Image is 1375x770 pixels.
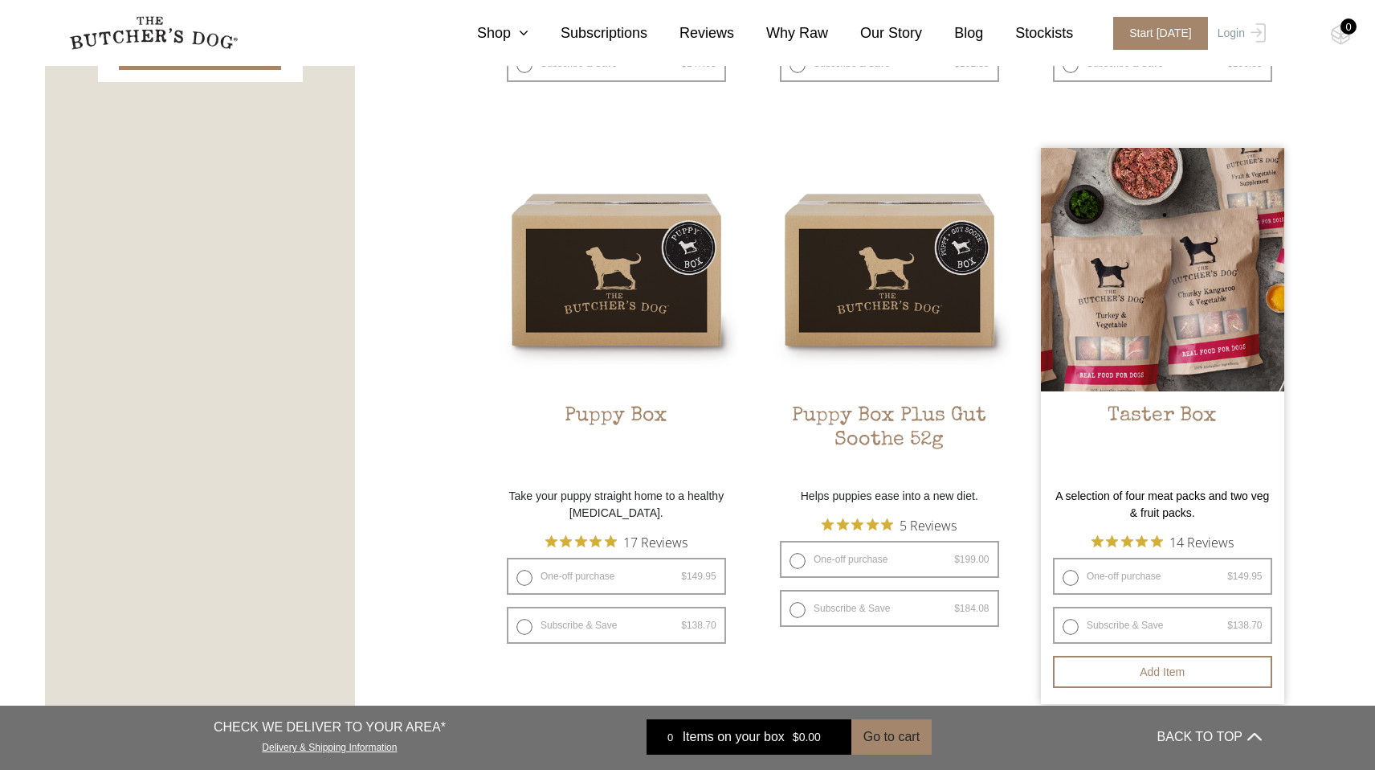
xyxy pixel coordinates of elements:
div: 0 [1340,18,1357,35]
a: Delivery & Shipping Information [262,738,397,753]
bdi: 149.95 [1227,571,1262,582]
h2: Puppy Box Plus Gut Soothe 52g [768,404,1011,480]
p: Helps puppies ease into a new diet. [768,488,1011,505]
button: Go to cart [851,719,932,755]
span: 14 Reviews [1169,530,1234,554]
a: Reviews [647,23,734,44]
button: BACK TO TOP [1157,718,1262,756]
bdi: 199.00 [954,554,989,565]
a: Taster Box [1041,148,1284,480]
bdi: 0.00 [793,731,821,743]
p: CHECK WE DELIVER TO YOUR AREA* [214,718,446,737]
bdi: 149.95 [681,571,716,582]
label: Subscribe & Save [507,607,726,644]
img: Puppy Box Plus Gut Soothe 52g [768,148,1011,391]
bdi: 161.88 [954,58,989,69]
label: One-off purchase [1053,558,1272,595]
button: Add item [1053,656,1272,688]
span: $ [1227,571,1233,582]
span: $ [954,58,960,69]
a: Shop [445,23,528,44]
span: $ [681,571,687,582]
bdi: 147.08 [681,58,716,69]
span: Start [DATE] [1113,17,1208,50]
p: Take your puppy straight home to a healthy [MEDICAL_DATA]. [495,488,738,522]
p: A selection of four meat packs and two veg & fruit packs. [1041,488,1284,522]
a: Puppy Box Plus Gut Soothe 52gPuppy Box Plus Gut Soothe 52g [768,148,1011,480]
span: $ [954,554,960,565]
bdi: 156.33 [1227,58,1262,69]
span: 5 Reviews [900,513,957,537]
label: One-off purchase [507,558,726,595]
span: $ [681,58,687,69]
bdi: 184.08 [954,603,989,614]
h2: Puppy Box [495,404,738,480]
a: Puppy BoxPuppy Box [495,148,738,480]
img: TBD_Cart-Empty.png [1331,24,1351,45]
label: Subscribe & Save [780,590,999,627]
span: 17 Reviews [623,530,687,554]
span: $ [1227,620,1233,631]
a: 0 Items on your box $0.00 [647,719,851,755]
bdi: 138.70 [681,620,716,631]
span: $ [954,603,960,614]
bdi: 138.70 [1227,620,1262,631]
button: Rated 5 out of 5 stars from 17 reviews. Jump to reviews. [545,530,687,554]
span: $ [1227,58,1233,69]
a: Stockists [983,23,1073,44]
span: $ [793,731,799,743]
button: Rated 4.8 out of 5 stars from 5 reviews. Jump to reviews. [822,513,957,537]
a: Login [1214,17,1266,50]
label: One-off purchase [780,541,999,578]
a: Why Raw [734,23,828,44]
a: Subscriptions [528,23,647,44]
a: Start [DATE] [1097,17,1214,50]
img: Puppy Box [495,148,738,391]
h2: Taster Box [1041,404,1284,480]
span: Items on your box [683,727,785,747]
div: 0 [659,729,683,745]
span: $ [681,620,687,631]
a: Blog [922,23,983,44]
a: Our Story [828,23,922,44]
button: Rated 4.9 out of 5 stars from 14 reviews. Jump to reviews. [1091,530,1234,554]
label: Subscribe & Save [1053,607,1272,644]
